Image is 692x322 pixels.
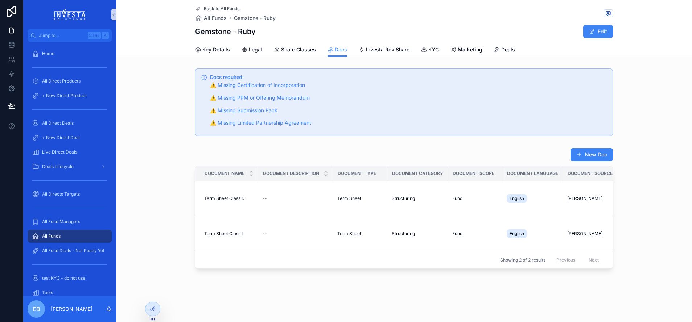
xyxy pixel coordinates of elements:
span: Document Category [392,171,443,176]
span: Fund [452,196,462,201]
span: All Directs Targets [42,191,80,197]
a: All Funds [28,230,112,243]
h1: Gemstone - Ruby [195,26,256,37]
div: ⚠️ Missing Certification of Incorporation ⚠️ Missing PPM or Offering Memorandum ⚠️ Missing Submis... [210,81,607,127]
span: Investa Rev Share [366,46,409,53]
span: Document Description [263,171,319,176]
span: Deals Lifecycle [42,164,74,170]
span: Term Sheet Class D [204,196,245,201]
span: Marketing [458,46,482,53]
span: Document Scope [453,171,494,176]
a: Back to All Funds [195,6,239,12]
a: All Fund Deals - Not Ready Yet [28,244,112,257]
a: Term Sheet [337,231,383,237]
span: EB [33,305,40,313]
span: K [102,33,108,38]
a: -- [263,196,329,201]
span: -- [263,231,267,237]
a: + New Direct Product [28,89,112,102]
span: + New Direct Product [42,93,87,99]
span: All Funds [42,233,61,239]
span: Tools [42,290,53,296]
span: Showing 2 of 2 results [500,257,545,263]
a: All Fund Managers [28,215,112,228]
a: Tools [28,286,112,299]
a: All Directs Targets [28,188,112,201]
div: scrollable content [23,42,116,296]
a: Share Classes [274,43,316,58]
a: Term Sheet Class I [204,231,254,237]
a: Docs [328,43,347,57]
span: Document Language [507,171,558,176]
a: All Direct Products [28,75,112,88]
span: Jump to... [39,33,85,38]
p: ⚠️ Missing Submission Pack [210,106,607,115]
span: test KYC - do not use [42,275,85,281]
p: [PERSON_NAME] [51,305,92,313]
span: + New Direct Deal [42,135,80,141]
span: KYC [428,46,439,53]
button: Jump to...CtrlK [28,29,112,42]
span: Structuring [392,196,415,201]
a: + New Direct Deal [28,131,112,144]
a: All Funds [195,14,227,22]
span: Structuring [392,231,415,237]
a: Legal [242,43,262,58]
a: Structuring [392,231,444,237]
h5: Docs required: [210,75,607,80]
a: test KYC - do not use [28,272,112,285]
a: Deals Lifecycle [28,160,112,173]
a: Fund [452,196,498,201]
span: Term Sheet [337,196,361,201]
span: All Fund Managers [42,219,80,225]
span: Share Classes [281,46,316,53]
span: Docs [335,46,347,53]
a: Deals [494,43,515,58]
a: [PERSON_NAME] [567,196,622,201]
a: Gemstone - Ruby [234,14,276,22]
a: KYC [421,43,439,58]
span: Document Type [338,171,376,176]
a: Fund [452,231,498,237]
span: All Funds [204,14,227,22]
span: Fund [452,231,462,237]
span: Term Sheet Class I [204,231,243,237]
a: Home [28,47,112,60]
a: Term Sheet Class D [204,196,254,201]
button: Edit [583,25,613,38]
span: [PERSON_NAME] [567,196,602,201]
a: [PERSON_NAME] [567,231,622,237]
p: ⚠️ Missing PPM or Offering Memorandum [210,94,607,102]
a: Live Direct Deals [28,146,112,159]
a: All Direct Deals [28,117,112,130]
p: ⚠️ Missing Certification of Incorporation [210,81,607,89]
a: Investa Rev Share [359,43,409,58]
a: Structuring [392,196,444,201]
span: Live Direct Deals [42,149,77,155]
span: Home [42,51,54,57]
a: English [507,228,559,239]
span: English [510,196,524,201]
span: Key Details [202,46,230,53]
span: English [510,231,524,237]
a: Key Details [195,43,230,58]
span: Ctrl [88,32,101,39]
button: New Doc [571,148,613,161]
p: ⚠️ Missing Limited Partnership Agreement [210,119,607,127]
span: All Fund Deals - Not Ready Yet [42,248,104,254]
span: [PERSON_NAME] [567,231,602,237]
span: Document Source [568,171,613,176]
span: Document Name [205,171,244,176]
span: Term Sheet [337,231,361,237]
a: Marketing [450,43,482,58]
span: Deals [501,46,515,53]
span: Back to All Funds [204,6,239,12]
span: All Direct Products [42,78,81,84]
span: -- [263,196,267,201]
a: -- [263,231,329,237]
a: Term Sheet [337,196,383,201]
span: All Direct Deals [42,120,74,126]
img: App logo [54,9,86,20]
